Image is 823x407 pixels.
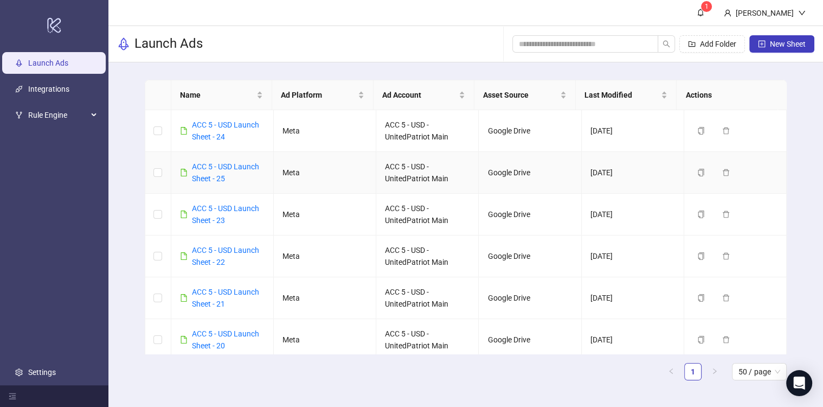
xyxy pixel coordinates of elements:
[711,368,718,374] span: right
[479,194,581,236] td: Google Drive
[677,80,778,110] th: Actions
[697,127,705,135] span: copy
[576,80,677,110] th: Last Modified
[786,370,812,396] div: Open Intercom Messenger
[28,104,88,126] span: Rule Engine
[679,35,745,53] button: Add Folder
[684,363,702,380] li: 1
[582,277,684,319] td: [DATE]
[685,364,701,380] a: 1
[28,368,56,377] a: Settings
[192,204,259,225] a: ACC 5 - USD Launch Sheet - 23
[180,336,188,344] span: file
[192,288,259,308] a: ACC 5 - USD Launch Sheet - 21
[479,236,581,277] td: Google Drive
[376,110,479,152] td: ACC 5 - USD - UnitedPatriot Main
[582,236,684,277] td: [DATE]
[479,110,581,152] td: Google Drive
[722,169,730,176] span: delete
[376,236,479,277] td: ACC 5 - USD - UnitedPatriot Main
[274,277,376,319] td: Meta
[582,152,684,194] td: [DATE]
[374,80,475,110] th: Ad Account
[758,40,766,48] span: plus-square
[584,89,659,101] span: Last Modified
[706,363,723,380] button: right
[706,363,723,380] li: Next Page
[180,127,188,135] span: file
[663,363,680,380] li: Previous Page
[9,392,16,400] span: menu-fold
[582,319,684,361] td: [DATE]
[798,9,806,17] span: down
[274,152,376,194] td: Meta
[171,80,273,110] th: Name
[663,363,680,380] button: left
[376,277,479,319] td: ACC 5 - USD - UnitedPatriot Main
[663,40,670,48] span: search
[731,7,798,19] div: [PERSON_NAME]
[382,89,457,101] span: Ad Account
[479,319,581,361] td: Google Drive
[376,319,479,361] td: ACC 5 - USD - UnitedPatriot Main
[722,336,730,344] span: delete
[479,277,581,319] td: Google Drive
[697,252,705,260] span: copy
[28,59,68,67] a: Launch Ads
[192,329,259,350] a: ACC 5 - USD Launch Sheet - 20
[274,319,376,361] td: Meta
[180,294,188,302] span: file
[722,252,730,260] span: delete
[192,162,259,183] a: ACC 5 - USD Launch Sheet - 25
[192,120,259,141] a: ACC 5 - USD Launch Sheet - 24
[117,37,130,50] span: rocket
[705,3,709,10] span: 1
[697,294,705,302] span: copy
[700,40,736,48] span: Add Folder
[722,294,730,302] span: delete
[180,211,188,218] span: file
[722,211,730,218] span: delete
[180,89,255,101] span: Name
[688,40,696,48] span: folder-add
[749,35,814,53] button: New Sheet
[15,111,23,119] span: fork
[668,368,674,374] span: left
[192,246,259,266] a: ACC 5 - USD Launch Sheet - 22
[281,89,356,101] span: Ad Platform
[697,169,705,176] span: copy
[738,364,780,380] span: 50 / page
[180,169,188,176] span: file
[582,110,684,152] td: [DATE]
[134,35,203,53] h3: Launch Ads
[376,194,479,236] td: ACC 5 - USD - UnitedPatriot Main
[479,152,581,194] td: Google Drive
[724,9,731,17] span: user
[697,211,705,218] span: copy
[180,252,188,260] span: file
[274,194,376,236] td: Meta
[732,363,787,380] div: Page Size
[701,1,712,12] sup: 1
[483,89,558,101] span: Asset Source
[697,336,705,344] span: copy
[274,236,376,277] td: Meta
[376,152,479,194] td: ACC 5 - USD - UnitedPatriot Main
[770,40,806,48] span: New Sheet
[722,127,730,135] span: delete
[272,80,374,110] th: Ad Platform
[274,110,376,152] td: Meta
[697,9,704,16] span: bell
[582,194,684,236] td: [DATE]
[28,85,69,93] a: Integrations
[474,80,576,110] th: Asset Source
